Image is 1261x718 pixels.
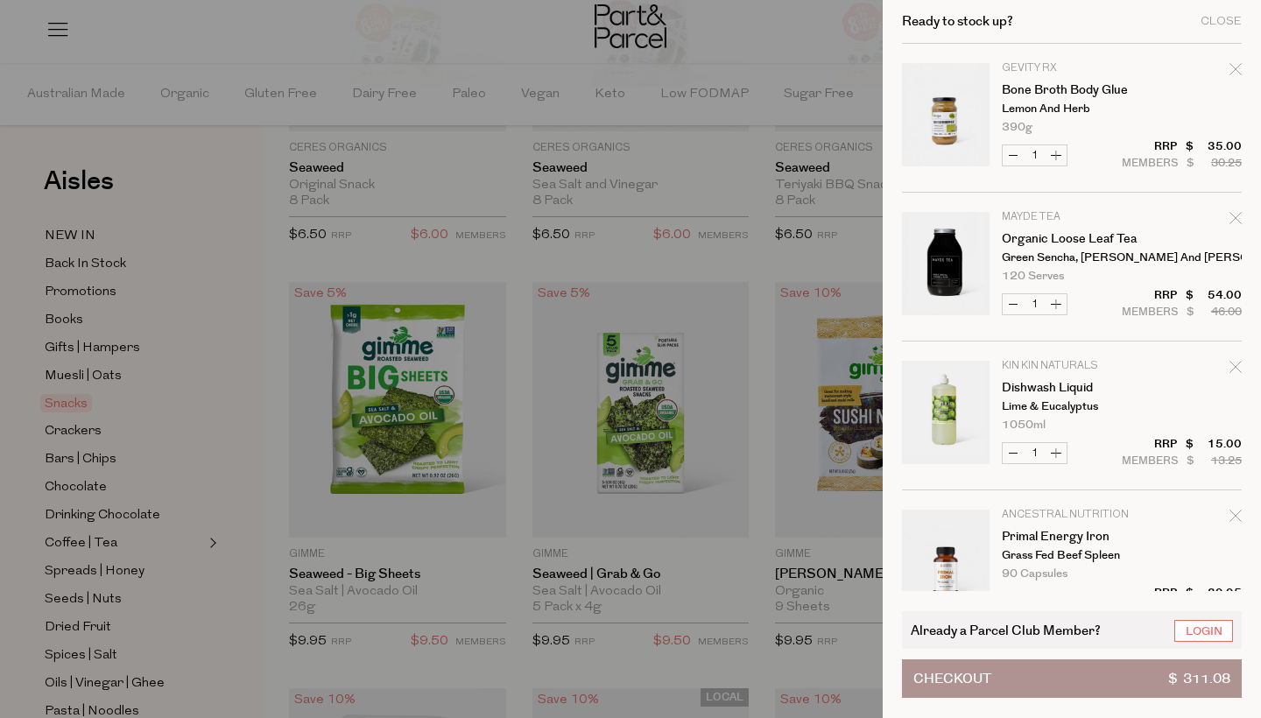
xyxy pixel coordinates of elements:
h2: Ready to stock up? [902,15,1013,28]
div: Remove Dishwash Liquid [1229,358,1242,382]
p: Ancestral Nutrition [1002,510,1138,520]
p: Green Sencha, [PERSON_NAME] and [PERSON_NAME] [1002,252,1138,264]
a: Organic Loose Leaf Tea [1002,233,1138,245]
a: Login [1174,620,1233,642]
div: Remove Organic Loose Leaf Tea [1229,209,1242,233]
button: Checkout$ 311.08 [902,659,1242,698]
p: Kin Kin Naturals [1002,361,1138,371]
a: Dishwash Liquid [1002,382,1138,394]
div: Remove Bone Broth Body Glue [1229,60,1242,84]
a: Primal Energy Iron [1002,531,1138,543]
span: 120 Serves [1002,271,1064,282]
p: Mayde Tea [1002,212,1138,222]
span: Already a Parcel Club Member? [911,620,1101,640]
p: Lime & Eucalyptus [1002,401,1138,412]
span: 390g [1002,122,1032,133]
span: 1050ml [1002,419,1046,431]
p: Grass Fed Beef Spleen [1002,550,1138,561]
span: $ 311.08 [1168,660,1230,697]
span: 90 Capsules [1002,568,1067,580]
input: QTY Organic Loose Leaf Tea [1024,294,1046,314]
input: QTY Dishwash Liquid [1024,443,1046,463]
p: Gevity RX [1002,63,1138,74]
div: Close [1201,16,1242,27]
span: Checkout [913,660,991,697]
p: Lemon and Herb [1002,103,1138,115]
div: Remove Primal Energy Iron [1229,507,1242,531]
a: Bone Broth Body Glue [1002,84,1138,96]
input: QTY Bone Broth Body Glue [1024,145,1046,165]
